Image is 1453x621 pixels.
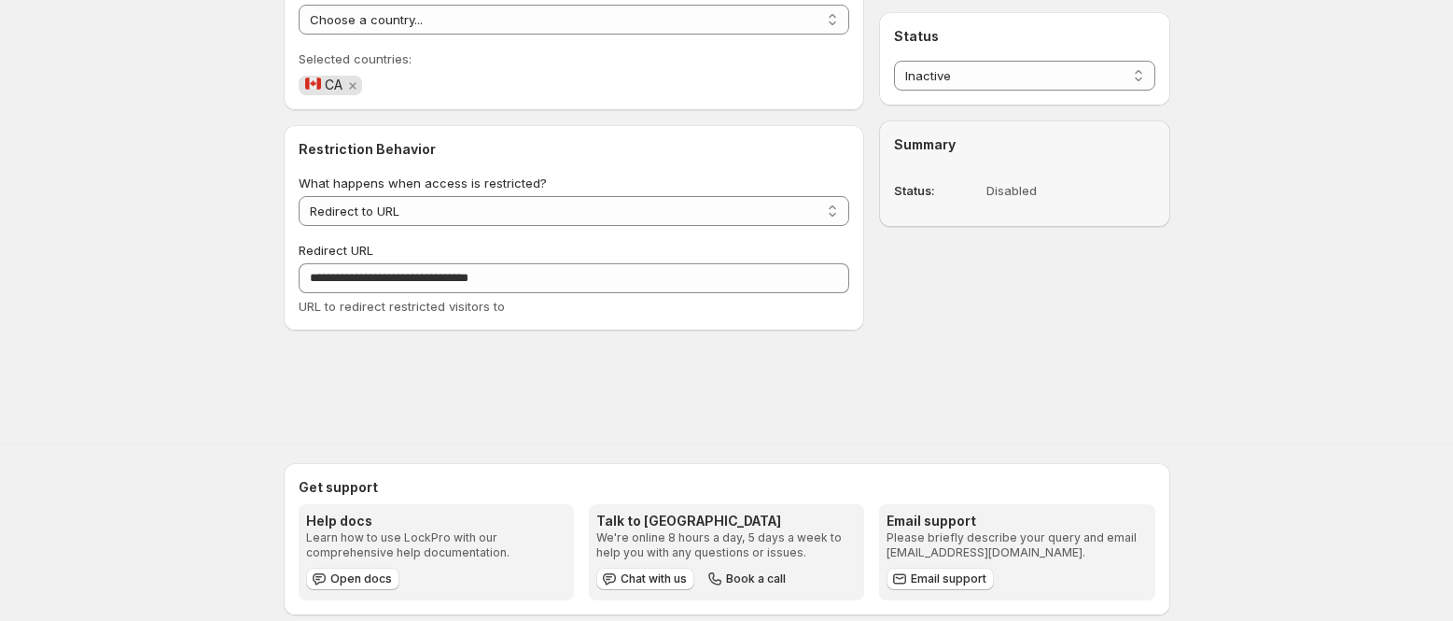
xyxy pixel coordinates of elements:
a: Open docs [306,568,399,590]
span: Book a call [726,572,786,586]
dt: Status: [894,181,978,200]
img: 🇨🇦 [305,76,321,92]
p: We're online 8 hours a day, 5 days a week to help you with any questions or issues. [596,530,857,560]
button: Chat with us [596,568,694,590]
p: Learn how to use LockPro with our comprehensive help documentation. [306,530,566,560]
dd: Disabled [986,181,1155,200]
h3: Email support [887,512,1147,530]
h3: Talk to [GEOGRAPHIC_DATA] [596,512,857,530]
span: Open docs [330,572,392,586]
p: Please briefly describe your query and email [EMAIL_ADDRESS][DOMAIN_NAME]. [887,530,1147,560]
span: URL to redirect restricted visitors to [299,299,505,314]
button: Book a call [702,568,793,590]
span: Email support [911,572,986,586]
span: CA [304,77,343,92]
span: Redirect URL [299,243,373,258]
p: Selected countries: [299,49,850,68]
span: Chat with us [621,572,687,586]
a: Email support [887,568,994,590]
h2: Get support [299,478,1155,497]
h2: Summary [894,135,1154,154]
button: Remove [344,78,361,94]
h3: Help docs [306,512,566,530]
span: What happens when access is restricted? [299,176,547,191]
h2: Restriction Behavior [299,140,850,159]
h2: Status [894,27,1154,46]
